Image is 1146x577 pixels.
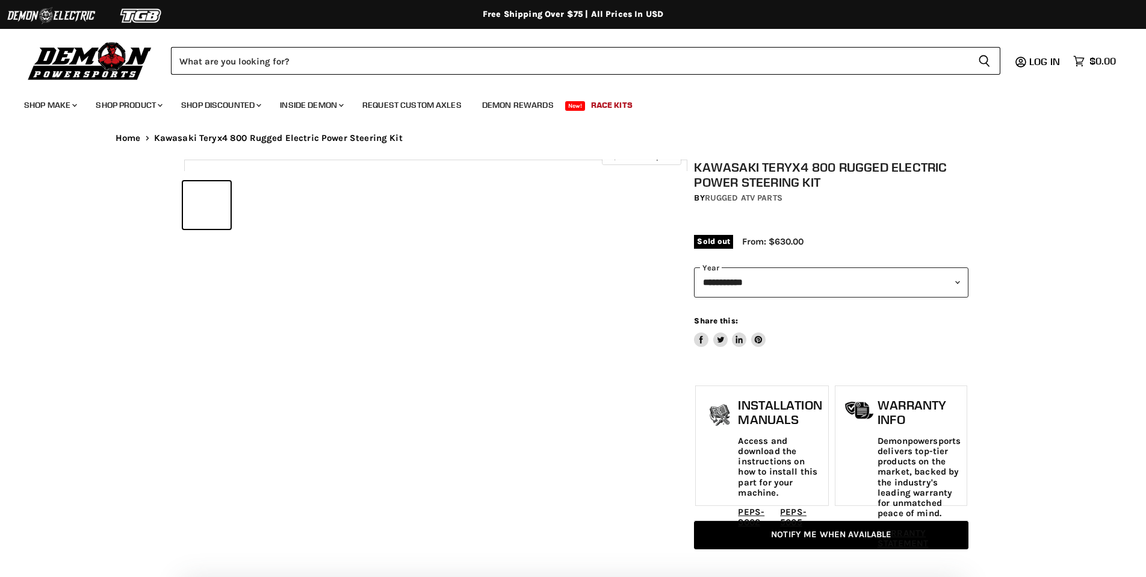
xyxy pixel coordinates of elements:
[694,316,737,325] span: Share this:
[968,47,1000,75] button: Search
[738,436,822,499] p: Access and download the instructions on how to install this part for your machine.
[473,93,563,117] a: Demon Rewards
[844,401,875,420] img: warranty-icon.png
[565,101,586,111] span: New!
[1024,56,1067,67] a: Log in
[353,93,471,117] a: Request Custom Axles
[694,521,968,549] a: Notify Me When Available
[738,398,822,426] h1: Installation Manuals
[705,193,782,203] a: Rugged ATV Parts
[780,507,807,528] a: PEPS-5005
[96,4,187,27] img: TGB Logo 2
[582,93,642,117] a: Race Kits
[171,47,968,75] input: Search
[24,39,156,82] img: Demon Powersports
[183,181,231,229] button: IMAGE thumbnail
[694,235,733,248] span: Sold out
[1089,55,1116,67] span: $0.00
[154,133,403,143] span: Kawasaki Teryx4 800 Rugged Electric Power Steering Kit
[91,133,1055,143] nav: Breadcrumbs
[742,236,804,247] span: From: $630.00
[15,93,84,117] a: Shop Make
[608,152,675,161] span: Click to expand
[694,160,968,190] h1: Kawasaki Teryx4 800 Rugged Electric Power Steering Kit
[1067,52,1122,70] a: $0.00
[6,4,96,27] img: Demon Electric Logo 2
[116,133,141,143] a: Home
[694,192,968,205] div: by
[1029,55,1060,67] span: Log in
[15,88,1113,117] ul: Main menu
[705,401,735,431] img: install_manual-icon.png
[878,436,961,519] p: Demonpowersports delivers top-tier products on the market, backed by the industry's leading warra...
[878,528,928,549] a: WARRANTY STATEMENT
[878,398,961,426] h1: Warranty Info
[91,9,1055,20] div: Free Shipping Over $75 | All Prices In USD
[738,507,764,528] a: PEPS-3002
[87,93,170,117] a: Shop Product
[171,47,1000,75] form: Product
[271,93,351,117] a: Inside Demon
[694,316,766,348] aside: Share this:
[694,267,968,297] select: year
[172,93,268,117] a: Shop Discounted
